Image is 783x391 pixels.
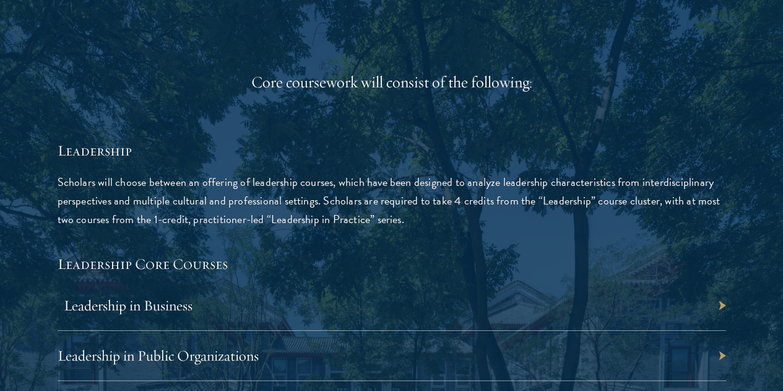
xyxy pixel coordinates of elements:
h5: Leadership [58,140,726,161]
div: Core coursework will consist of the following: [58,71,726,94]
a: Leadership in Business [64,296,193,315]
h5: Leadership Core Courses [58,253,726,275]
a: Leadership in Public Organizations [58,346,259,365]
p: Scholars will choose between an offering of leadership courses, which have been designed to analy... [58,173,726,229]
